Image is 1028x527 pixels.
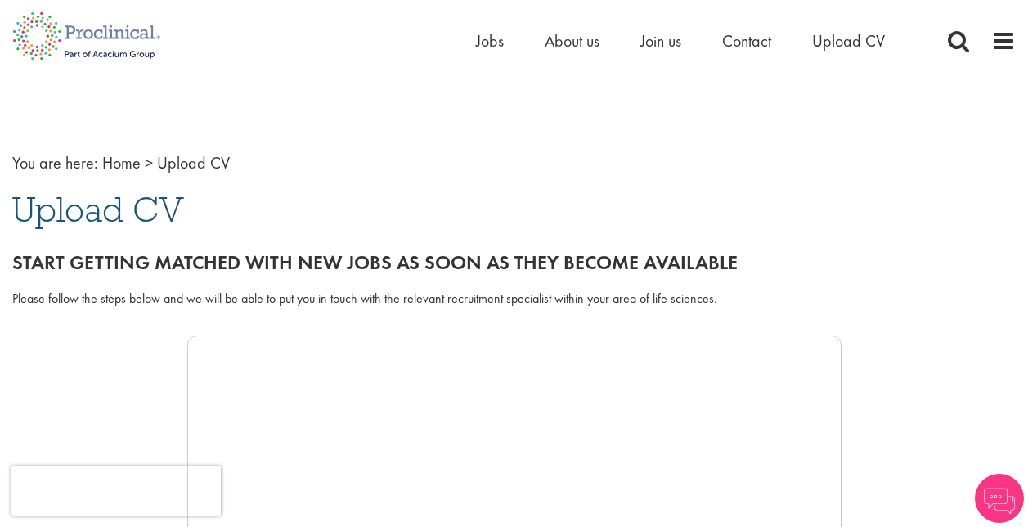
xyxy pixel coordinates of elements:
a: Join us [640,30,681,52]
img: Chatbot [975,474,1024,523]
h2: Start getting matched with new jobs as soon as they become available [12,252,1016,273]
span: You are here: [12,152,98,173]
span: Upload CV [157,152,230,173]
span: > [145,152,153,173]
div: Please follow the steps below and we will be able to put you in touch with the relevant recruitme... [12,290,1016,309]
iframe: reCAPTCHA [11,466,221,516]
span: Upload CV [12,187,184,232]
a: Contact [722,30,771,52]
a: Jobs [476,30,504,52]
a: breadcrumb link [102,152,141,173]
a: About us [545,30,599,52]
a: Upload CV [812,30,885,52]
